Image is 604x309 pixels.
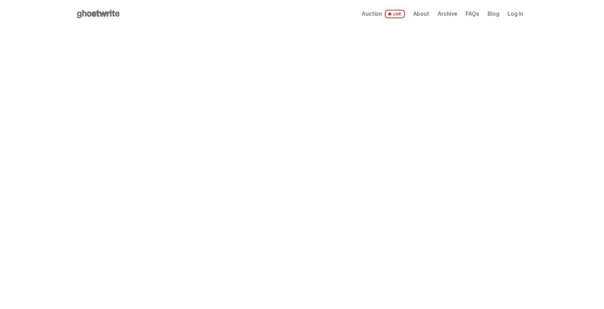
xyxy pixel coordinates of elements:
a: About [413,11,429,17]
a: Auction LIVE [362,10,404,18]
a: FAQs [466,11,479,17]
span: Auction [362,11,382,17]
a: Archive [438,11,457,17]
a: Log in [508,11,523,17]
a: Blog [488,11,499,17]
span: LIVE [385,10,405,18]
